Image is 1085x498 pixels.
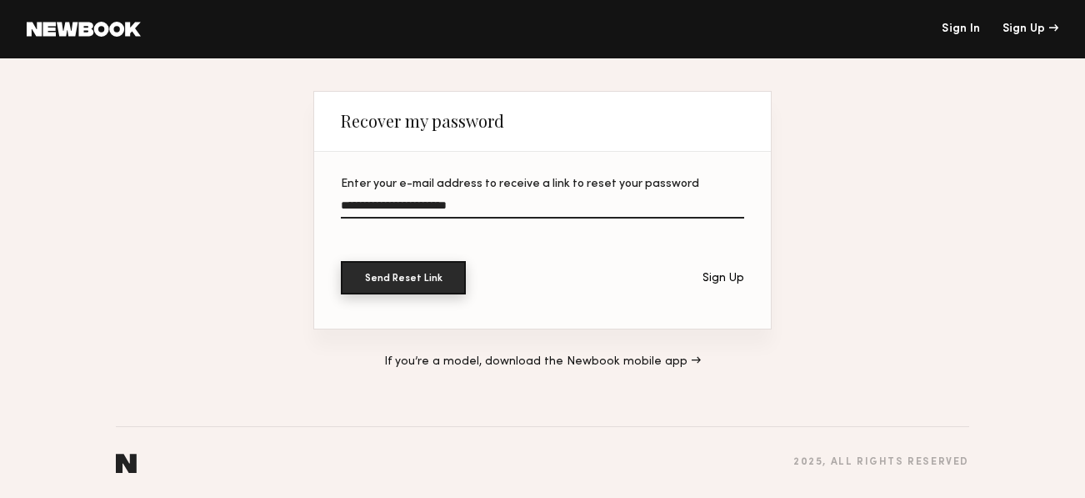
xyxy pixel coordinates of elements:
a: Sign In [942,23,980,35]
div: Recover my password [341,111,504,131]
div: Sign Up [702,273,744,284]
div: Sign Up [1002,23,1058,35]
div: 2025 , all rights reserved [793,457,969,468]
input: Enter your e-mail address to receive a link to reset your password [341,199,744,219]
a: If you’re a model, download the Newbook mobile app → [384,356,701,368]
div: Enter your e-mail address to receive a link to reset your password [341,179,744,190]
button: Send Reset Link [341,261,466,294]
